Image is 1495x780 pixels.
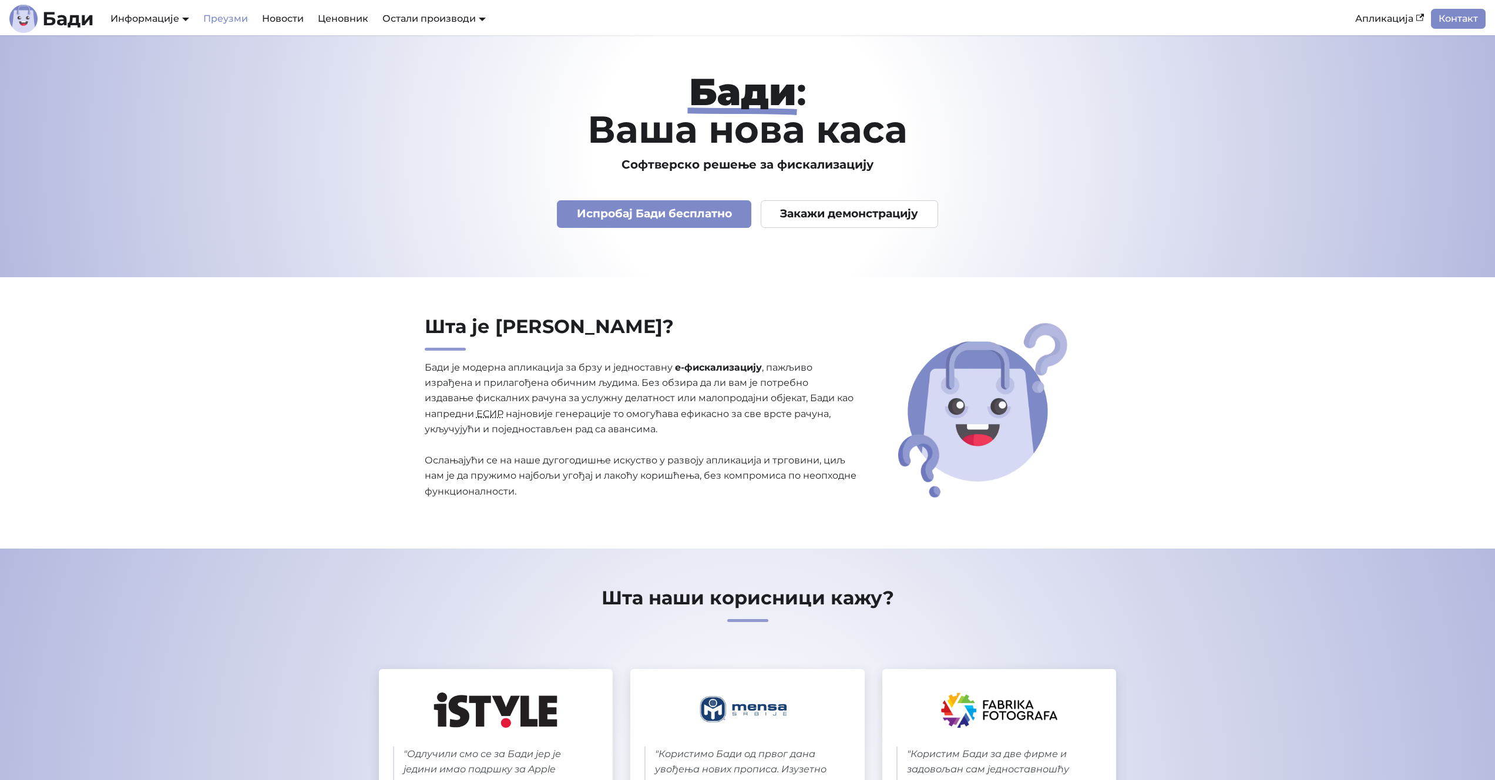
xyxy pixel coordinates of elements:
strong: е-фискализацију [675,362,762,373]
a: Информације [110,13,189,24]
h2: Шта наши корисници кажу? [369,586,1126,622]
abbr: Електронски систем за издавање рачуна [476,408,503,419]
img: Шта је Бади? [894,319,1071,502]
a: Апликација [1348,9,1431,29]
a: Преузми [196,9,255,29]
h2: Шта је [PERSON_NAME]? [425,315,858,351]
a: ЛогоБади [9,5,94,33]
h3: Софтверско решење за фискализацију [369,157,1126,172]
img: Менса Србије logo [696,692,799,728]
a: Новости [255,9,311,29]
strong: Бади [689,69,797,115]
img: Лого [9,5,38,33]
p: Бади је модерна апликација за брзу и једноставну , пажљиво израђена и прилагођена обичним људима.... [425,360,858,500]
img: iStyle logo [434,692,557,728]
a: Испробај Бади бесплатно [557,200,751,228]
b: Бади [42,9,94,28]
a: Контакт [1431,9,1486,29]
a: Остали производи [382,13,486,24]
a: Закажи демонстрацију [761,200,938,228]
h1: : Ваша нова каса [369,73,1126,148]
a: Ценовник [311,9,375,29]
img: Фабрика Фотографа logo [941,692,1057,728]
